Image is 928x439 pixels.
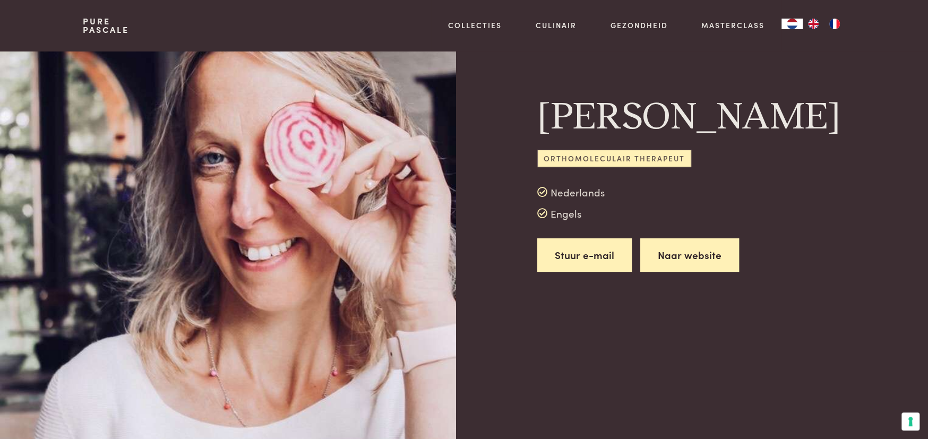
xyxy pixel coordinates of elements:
div: Language [781,19,803,29]
h1: [PERSON_NAME] [537,93,784,141]
div: Nederlands [537,184,845,200]
a: Naar website [640,238,739,272]
a: Gezondheid [611,20,668,31]
a: EN [803,19,824,29]
button: Uw voorkeuren voor toestemming voor trackingtechnologieën [901,412,920,431]
a: NL [781,19,803,29]
a: PurePascale [83,17,129,34]
div: Engels [537,205,845,221]
a: Masterclass [701,20,764,31]
a: Stuur e-mail [537,238,632,272]
a: Collecties [448,20,502,31]
a: Culinair [536,20,577,31]
a: FR [824,19,845,29]
ul: Language list [803,19,845,29]
aside: Language selected: Nederlands [781,19,845,29]
span: Orthomoleculair therapeut [537,150,691,167]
